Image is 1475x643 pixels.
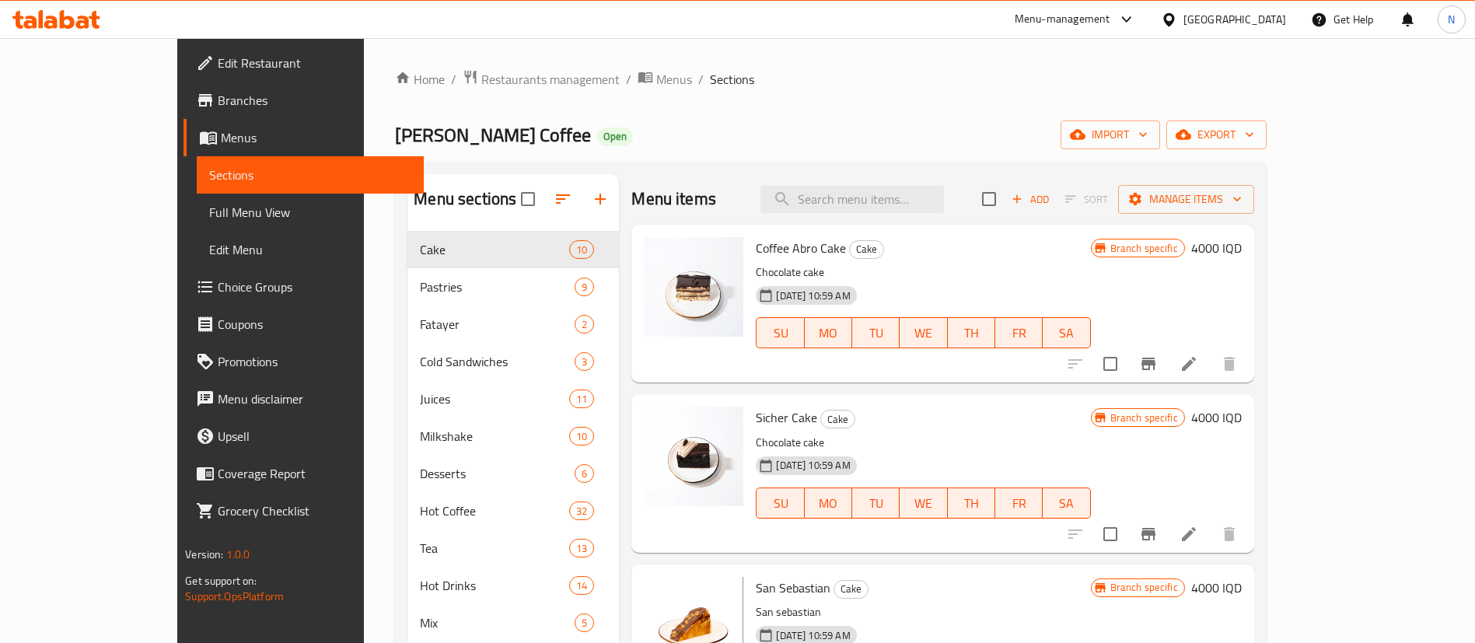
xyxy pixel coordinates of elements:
span: Menus [656,70,692,89]
h2: Menu items [631,187,716,211]
span: Upsell [218,427,411,446]
span: SA [1049,492,1084,515]
button: delete [1211,515,1248,553]
h6: 4000 IQD [1191,577,1242,599]
span: 10 [570,243,593,257]
span: Mix [420,613,575,632]
button: SU [756,487,804,519]
div: items [575,352,594,371]
div: items [569,576,594,595]
button: TH [948,487,995,519]
span: SU [763,492,798,515]
span: Coupons [218,315,411,334]
a: Promotions [184,343,424,380]
img: Sicher Cake [644,407,743,506]
span: WE [906,322,941,344]
div: Mix5 [407,604,619,641]
div: items [569,501,594,520]
button: Manage items [1118,185,1254,214]
li: / [698,70,704,89]
a: Coverage Report [184,455,424,492]
span: MO [811,322,846,344]
nav: breadcrumb [395,69,1266,89]
span: Open [597,130,633,143]
a: Upsell [184,418,424,455]
a: Edit menu item [1180,525,1198,543]
span: Full Menu View [209,203,411,222]
a: Sections [197,156,424,194]
span: Add item [1005,187,1055,211]
span: Cake [850,240,883,258]
span: Fatayer [420,315,575,334]
button: MO [805,487,852,519]
span: Menus [221,128,411,147]
div: Cake [849,240,884,259]
h2: Menu sections [414,187,516,211]
span: Cake [821,411,855,428]
div: Juices11 [407,380,619,418]
div: Hot Drinks14 [407,567,619,604]
button: TU [852,317,900,348]
div: Cake [420,240,569,259]
button: import [1061,121,1160,149]
div: items [569,427,594,446]
span: Select section first [1055,187,1118,211]
div: Cake [834,580,869,599]
div: Milkshake10 [407,418,619,455]
span: Tea [420,539,569,557]
span: 11 [570,392,593,407]
a: Edit Restaurant [184,44,424,82]
div: Desserts [420,464,575,483]
span: Cold Sandwiches [420,352,575,371]
span: Version: [185,544,223,564]
button: SU [756,317,804,348]
span: 3 [575,355,593,369]
span: Edit Restaurant [218,54,411,72]
span: 14 [570,578,593,593]
a: Choice Groups [184,268,424,306]
span: Manage items [1131,190,1242,209]
span: N [1448,11,1455,28]
div: Cake [820,410,855,428]
span: Branch specific [1104,580,1184,595]
a: Menu disclaimer [184,380,424,418]
div: Hot Drinks [420,576,569,595]
div: Hot Coffee [420,501,569,520]
li: / [626,70,631,89]
span: Sicher Cake [756,406,817,429]
span: FR [1001,322,1036,344]
input: search [760,186,944,213]
span: Promotions [218,352,411,371]
a: Restaurants management [463,69,620,89]
span: 5 [575,616,593,631]
img: Coffee Abro Cake [644,237,743,337]
button: TH [948,317,995,348]
a: Branches [184,82,424,119]
span: Select to update [1094,518,1127,550]
span: TU [858,492,893,515]
h6: 4000 IQD [1191,407,1242,428]
div: items [575,464,594,483]
span: San Sebastian [756,576,830,599]
button: export [1166,121,1267,149]
span: TH [954,492,989,515]
span: Get support on: [185,571,257,591]
div: Milkshake [420,427,569,446]
span: Juices [420,390,569,408]
button: Add section [582,180,619,218]
button: delete [1211,345,1248,383]
div: Fatayer2 [407,306,619,343]
a: Support.OpsPlatform [185,586,284,606]
li: / [451,70,456,89]
button: FR [995,317,1043,348]
button: SA [1043,487,1090,519]
span: WE [906,492,941,515]
span: Sections [209,166,411,184]
a: Grocery Checklist [184,492,424,529]
div: Cake10 [407,231,619,268]
button: WE [900,487,947,519]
